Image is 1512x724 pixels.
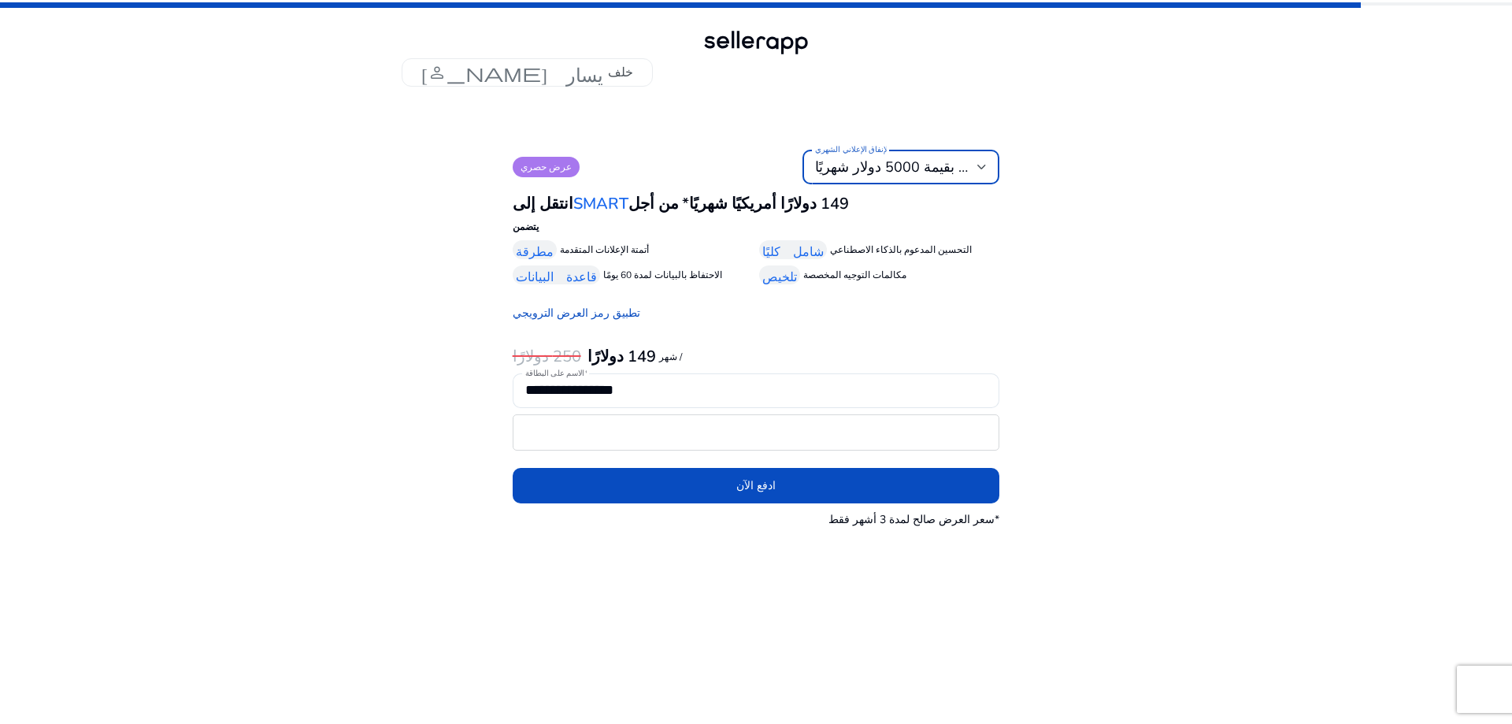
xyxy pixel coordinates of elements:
font: من أجل [628,193,679,214]
font: أتمتة الإعلانات المتقدمة [560,243,649,256]
font: / شهر [659,351,682,363]
iframe: Secure card payment input frame [521,417,991,448]
button: [PERSON_NAME] يسارخلف [402,58,653,87]
font: *سعر العرض صالح لمدة 3 أشهر فقط [828,512,999,527]
font: مكالمات التوجيه المخصصة [803,269,906,281]
font: ادفع الآن [736,478,776,493]
font: الاسم على البطاقة [525,368,584,379]
font: مطرقة [516,242,554,258]
font: قاعدة البيانات [516,267,597,283]
button: ادفع الآن [513,468,1000,503]
font: [PERSON_NAME] يسار [421,61,603,84]
font: 250 دولارًا [513,346,581,367]
font: تلخيص [762,267,797,283]
font: 149 دولارًا [587,346,656,367]
font: إنفاق إعلاني بقيمة 5000 دولار شهريًا [815,158,1029,176]
font: الإنفاق الإعلاني الشهري [815,144,890,155]
font: 149 دولارًا أمريكيًا شهريًا* [682,193,849,214]
font: الاحتفاظ بالبيانات لمدة 60 يومًا [603,269,722,281]
font: خلف [608,64,633,81]
font: عرض حصري [521,161,572,173]
font: التحسين المدعوم بالذكاء الاصطناعي [830,243,972,256]
font: انتقل إلى [513,193,573,214]
font: تطبيق رمز العرض الترويجي [513,306,640,321]
font: SMART [573,193,628,214]
font: يتضمن [513,221,539,233]
font: شامل كليًا [762,242,824,258]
